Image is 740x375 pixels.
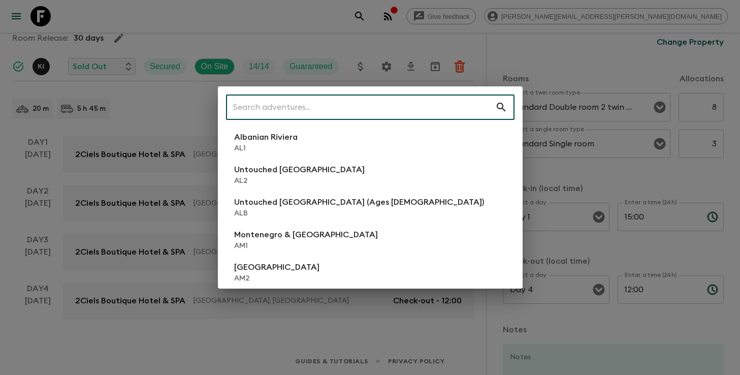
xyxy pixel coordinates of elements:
p: Montenegro & [GEOGRAPHIC_DATA] [234,229,378,241]
p: ALB [234,208,484,218]
p: AL2 [234,176,365,186]
p: AM2 [234,273,319,284]
input: Search adventures... [226,93,495,121]
p: AM1 [234,241,378,251]
p: Albanian Riviera [234,131,298,143]
p: Untouched [GEOGRAPHIC_DATA] [234,164,365,176]
p: Untouched [GEOGRAPHIC_DATA] (Ages [DEMOGRAPHIC_DATA]) [234,196,484,208]
p: [GEOGRAPHIC_DATA] [234,261,319,273]
p: AL1 [234,143,298,153]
